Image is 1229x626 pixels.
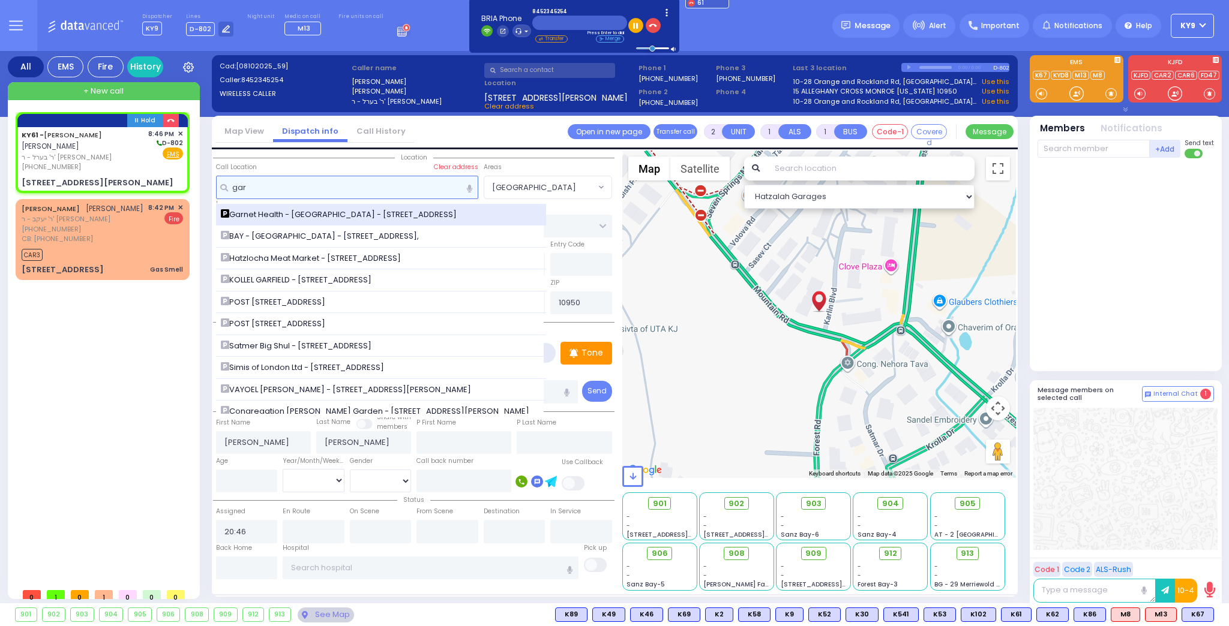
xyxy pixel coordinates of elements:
label: Fire units on call [338,13,383,20]
span: Phone 3 [716,63,789,73]
span: CB: [PHONE_NUMBER] [22,234,93,243]
span: - [703,571,707,580]
img: Logo [47,18,127,33]
div: K62 [1036,607,1069,622]
label: Night unit [247,13,274,20]
a: Dispatch info [273,125,347,137]
span: Message [855,20,891,32]
label: Last Name [316,417,350,427]
span: M13 [298,23,310,33]
div: K67 [1182,607,1214,622]
button: ALS [778,124,811,139]
span: Alert [929,20,946,31]
label: Location Name [216,199,263,209]
span: - [703,512,707,521]
div: 906 [157,608,180,621]
span: BG - 29 Merriewold S. [934,580,1002,589]
label: Medic on call [284,13,325,20]
div: [STREET_ADDRESS] [22,264,104,276]
span: ✕ [178,203,183,213]
span: [GEOGRAPHIC_DATA] [492,182,576,194]
div: BLS [1182,607,1214,622]
span: [PERSON_NAME] Farm [703,580,774,589]
span: 901 [653,498,667,510]
span: - [934,512,938,521]
div: EMS [47,56,83,77]
span: 909 [805,547,822,559]
span: Phone 4 [716,87,789,97]
span: [08102025_59] [236,61,288,71]
span: Satmer Big Shul - [STREET_ADDRESS] [221,340,376,352]
div: Year/Month/Week/Day [283,456,344,466]
span: ר' יעקב - ר' [PERSON_NAME] [22,214,143,224]
div: BLS [592,607,625,622]
label: EMS [1030,59,1123,68]
button: ALS-Rush [1094,562,1133,577]
span: 8:42 PM [148,203,174,212]
button: 10-4 [1175,579,1197,603]
label: [PERSON_NAME] [352,86,480,97]
span: KY61 - [22,130,44,140]
span: - [781,571,784,580]
span: 908 [729,547,745,559]
span: - [858,562,861,571]
h5: Message members on selected call [1038,386,1142,402]
span: Sanz Bay-6 [781,530,819,539]
div: K69 [668,607,700,622]
button: Transfer call [654,124,697,139]
label: [PHONE_NUMBER] [639,98,698,107]
a: CAR2 [1152,71,1174,80]
input: Search location here [216,176,478,198]
div: K9 [775,607,804,622]
label: KJFD [1128,59,1222,68]
span: - [627,571,630,580]
span: Simis of London Ltd - [STREET_ADDRESS] [221,362,388,374]
a: Use this [982,77,1009,87]
div: 902 [43,608,65,621]
span: [STREET_ADDRESS][PERSON_NAME] [627,530,740,539]
div: BLS [883,607,919,622]
span: - [934,571,938,580]
button: Show street map [628,156,670,180]
button: Drag Pegman onto the map to open Street View [986,440,1010,464]
span: ✕ [178,129,183,139]
span: - [781,521,784,530]
div: K49 [592,607,625,622]
button: Message [966,124,1014,139]
label: ר' בערל - ר' [PERSON_NAME] [352,97,480,107]
span: 912 [884,547,897,559]
div: Press Enter to dial [532,30,627,35]
span: Internal Chat [1153,390,1198,398]
span: 0 [143,590,161,599]
span: 902 [729,498,744,510]
div: 901 [16,608,37,621]
a: Use this [982,86,1009,97]
a: KYD8 [1051,71,1071,80]
a: Open in new page [568,124,651,139]
button: Notifications [1101,122,1162,136]
label: Entry Code [550,240,584,249]
label: Lines [186,13,234,20]
img: comment-alt.png [1145,392,1151,398]
div: K61 [1001,607,1032,622]
div: 904 [100,608,123,621]
span: Send text [1185,139,1214,148]
span: D-802 [186,22,215,36]
span: Phone 1 [639,63,712,73]
span: Status [397,495,430,504]
label: Call Location [216,162,257,172]
span: BAY - [GEOGRAPHIC_DATA] - [STREET_ADDRESS], [221,230,423,242]
span: [STREET_ADDRESS][PERSON_NAME] [781,580,894,589]
li: Transfer [535,35,568,43]
u: EMS [167,150,179,159]
span: 8452345254 [532,8,627,16]
span: 913 [961,547,974,559]
span: [PHONE_NUMBER] [22,224,81,234]
span: KY9 [1180,20,1195,31]
button: Internal Chat 1 [1142,386,1214,402]
label: [PHONE_NUMBER] [716,74,775,83]
div: K58 [738,607,771,622]
label: Call back number [416,456,473,466]
label: From Scene [416,507,453,516]
label: Caller: [220,75,348,85]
